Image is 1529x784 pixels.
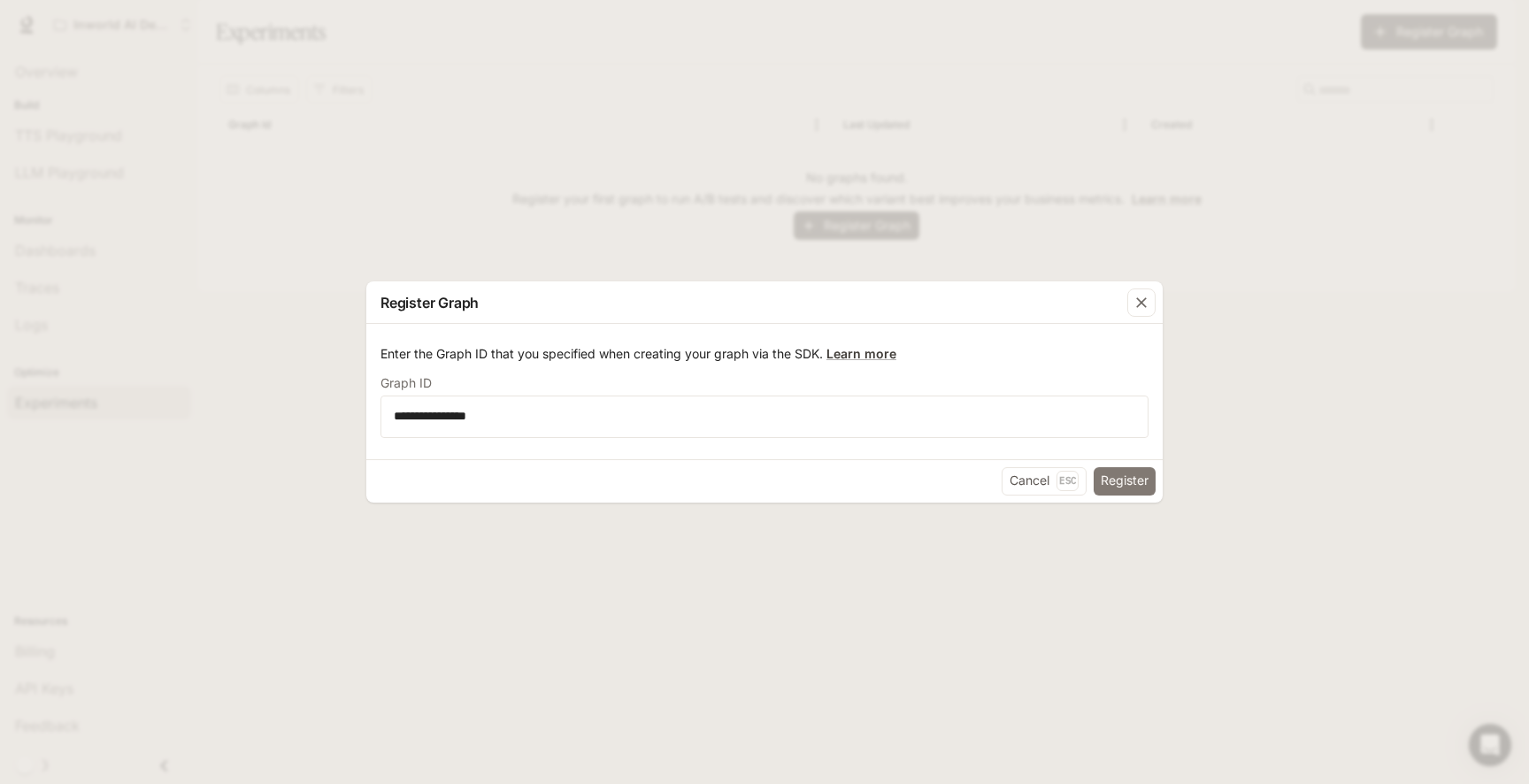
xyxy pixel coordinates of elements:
button: Register [1094,467,1156,496]
p: Enter the Graph ID that you specified when creating your graph via the SDK. [380,345,1149,363]
button: CancelEsc [1002,467,1087,496]
a: Learn more [826,346,896,361]
p: Graph ID [380,377,432,389]
p: Esc [1056,471,1079,490]
p: Register Graph [380,292,479,313]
